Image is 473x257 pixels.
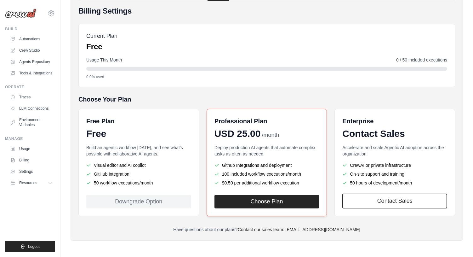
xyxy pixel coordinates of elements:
h4: Billing Settings [78,6,455,16]
span: Resources [19,180,37,185]
p: Build an agentic workflow [DATE], and see what's possible with collaborative AI agents. [86,144,191,157]
h6: Enterprise [342,117,447,126]
div: Downgrade Option [86,195,191,208]
span: 0 / 50 included executions [396,57,447,63]
li: GitHub integration [86,171,191,177]
span: Usage This Month [86,57,122,63]
h5: Choose Your Plan [78,95,455,104]
a: Automations [8,34,55,44]
p: Deploy production AI agents that automate complex tasks as often as needed. [214,144,319,157]
li: 50 hours of development/month [342,180,447,186]
span: Logout [28,244,40,249]
a: Contact our sales team: [EMAIL_ADDRESS][DOMAIN_NAME] [238,227,360,232]
p: Free [86,42,117,52]
a: Usage [8,144,55,154]
span: /month [262,131,279,139]
div: Contact Sales [342,128,447,139]
img: Logo [5,9,37,18]
span: 0.0% used [86,74,104,79]
button: Choose Plan [214,195,319,208]
div: Operate [5,85,55,90]
button: Resources [8,178,55,188]
li: Github Integrations and deployment [214,162,319,168]
li: Visual editor and AI copilot [86,162,191,168]
p: Have questions about our plans? [78,226,455,233]
a: Settings [8,166,55,177]
span: USD 25.00 [214,128,261,139]
p: Accelerate and scale Agentic AI adoption across the organization. [342,144,447,157]
li: 50 workflow executions/month [86,180,191,186]
li: On-site support and training [342,171,447,177]
a: Tools & Integrations [8,68,55,78]
div: Build [5,26,55,32]
a: Billing [8,155,55,165]
h6: Free Plan [86,117,115,126]
a: Environment Variables [8,115,55,130]
h5: Current Plan [86,32,117,40]
button: Logout [5,241,55,252]
a: Traces [8,92,55,102]
li: 100 included workflow executions/month [214,171,319,177]
a: Contact Sales [342,194,447,208]
a: Crew Studio [8,45,55,55]
li: CrewAI or private infrastructure [342,162,447,168]
li: $0.50 per additional workflow execution [214,180,319,186]
h6: Professional Plan [214,117,267,126]
a: LLM Connections [8,103,55,114]
div: Free [86,128,191,139]
div: Manage [5,136,55,141]
a: Agents Repository [8,57,55,67]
